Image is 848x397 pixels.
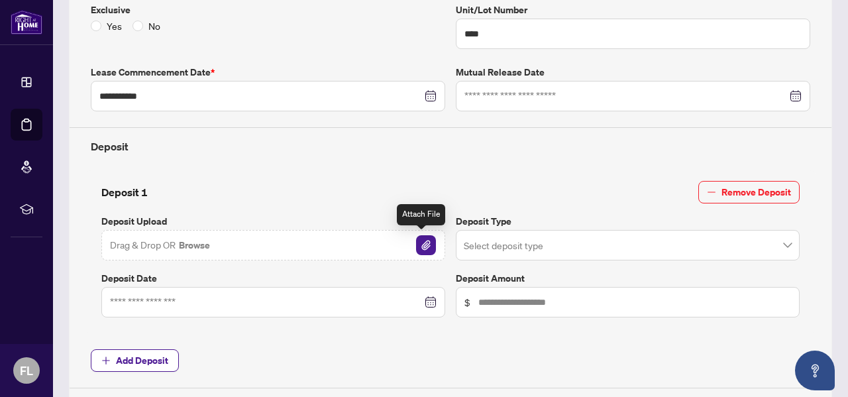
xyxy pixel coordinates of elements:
[464,295,470,310] span: $
[143,19,166,33] span: No
[707,188,716,197] span: minus
[20,361,33,380] span: FL
[456,3,810,17] label: Unit/Lot Number
[101,184,148,200] h4: Deposit 1
[116,350,168,371] span: Add Deposit
[456,65,810,80] label: Mutual Release Date
[91,139,810,154] h4: Deposit
[456,271,800,286] label: Deposit Amount
[91,349,179,372] button: Add Deposit
[91,3,445,17] label: Exclusive
[101,214,445,229] label: Deposit Upload
[101,271,445,286] label: Deposit Date
[397,204,445,225] div: Attach File
[101,230,445,260] span: Drag & Drop OR BrowseFile Attachement
[456,214,800,229] label: Deposit Type
[795,351,835,390] button: Open asap
[178,237,211,254] button: Browse
[721,182,791,203] span: Remove Deposit
[698,181,800,203] button: Remove Deposit
[91,65,445,80] label: Lease Commencement Date
[110,237,211,254] span: Drag & Drop OR
[101,356,111,365] span: plus
[416,235,436,255] img: File Attachement
[11,10,42,34] img: logo
[415,235,437,256] button: File Attachement
[101,19,127,33] span: Yes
